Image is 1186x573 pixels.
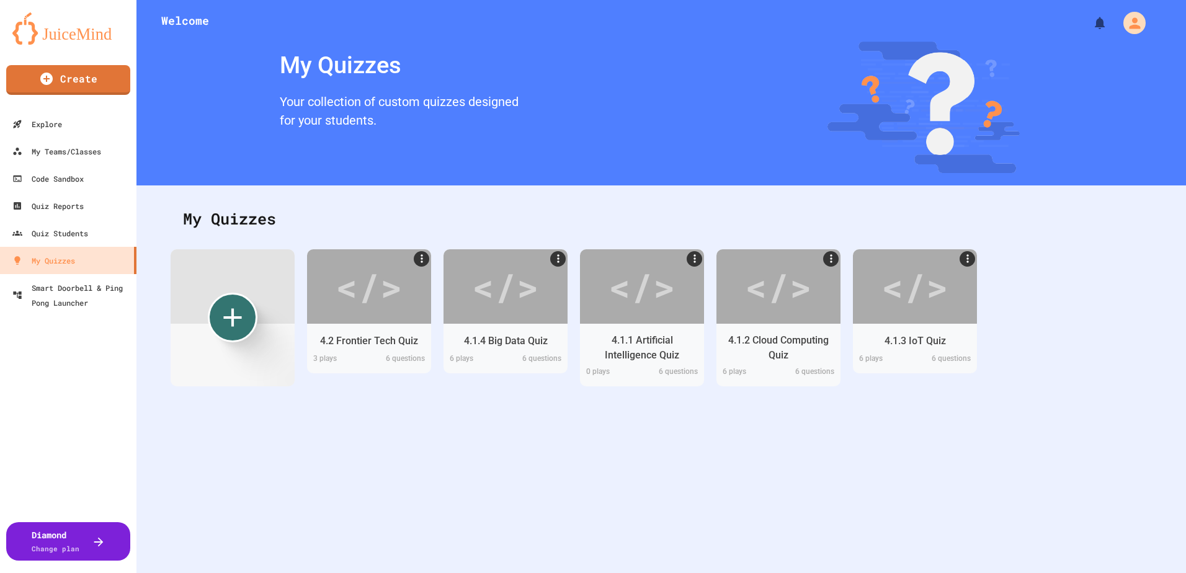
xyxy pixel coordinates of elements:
[716,366,778,380] div: 6 play s
[12,171,84,186] div: Code Sandbox
[12,198,84,213] div: Quiz Reports
[506,353,568,367] div: 6 questions
[642,366,704,380] div: 6 questions
[32,528,79,554] div: Diamond
[274,89,525,136] div: Your collection of custom quizzes designed for your students.
[609,259,675,314] div: </>
[827,42,1020,173] img: banner-image-my-quizzes.png
[307,353,369,367] div: 3 play s
[472,259,539,314] div: </>
[32,544,79,553] span: Change plan
[687,251,702,267] a: More
[1110,9,1149,37] div: My Account
[6,522,130,561] button: DiamondChange plan
[12,117,62,131] div: Explore
[580,366,642,380] div: 0 play s
[12,144,101,159] div: My Teams/Classes
[12,12,124,45] img: logo-orange.svg
[6,65,130,95] a: Create
[960,251,975,267] a: More
[208,293,257,342] div: Create new
[726,333,831,363] div: 4.1.2 Cloud Computing Quiz
[336,259,403,314] div: </>
[885,334,946,349] div: 4.1.3 IoT Quiz
[12,253,75,268] div: My Quizzes
[464,334,548,349] div: 4.1.4 Big Data Quiz
[320,334,418,349] div: 4.2 Frontier Tech Quiz
[1134,523,1174,561] iframe: chat widget
[171,195,1152,243] div: My Quizzes
[589,333,695,363] div: 4.1.1 Artificial Intelligence Quiz
[881,259,948,314] div: </>
[444,353,506,367] div: 6 play s
[274,42,525,89] div: My Quizzes
[853,353,915,367] div: 6 play s
[823,251,839,267] a: More
[12,226,88,241] div: Quiz Students
[1069,12,1110,33] div: My Notifications
[12,280,132,310] div: Smart Doorbell & Ping Pong Launcher
[369,353,431,367] div: 6 questions
[550,251,566,267] a: More
[745,259,812,314] div: </>
[915,353,977,367] div: 6 questions
[778,366,840,380] div: 6 questions
[414,251,429,267] a: More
